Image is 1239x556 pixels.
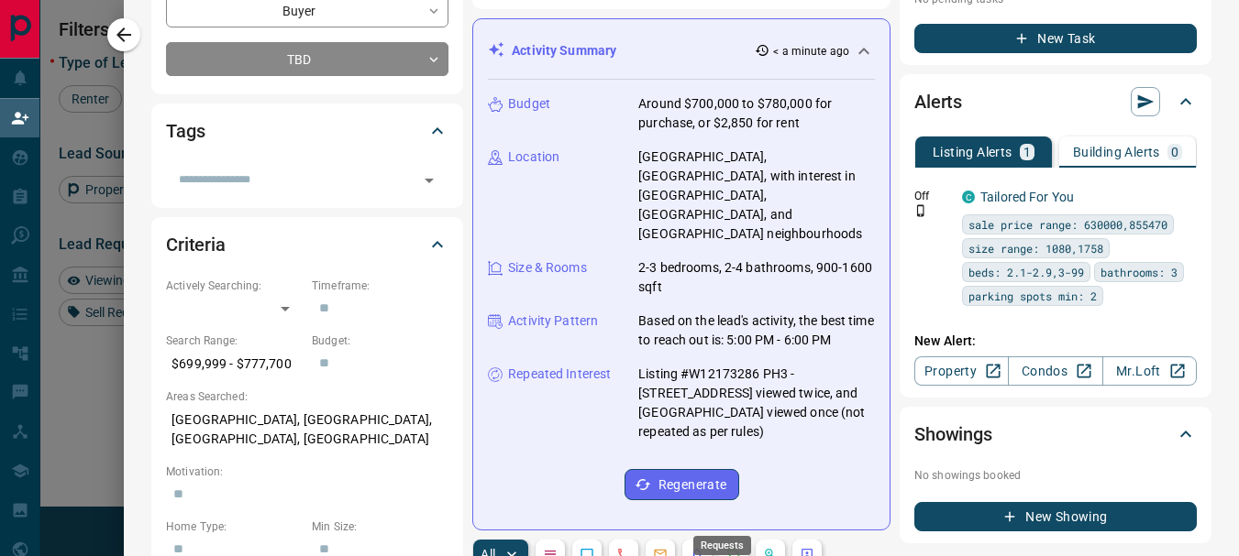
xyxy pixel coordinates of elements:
div: Activity Summary< a minute ago [488,34,875,68]
div: Alerts [914,80,1197,124]
p: Size & Rooms [508,258,587,278]
p: Budget [508,94,550,114]
span: beds: 2.1-2.9,3-99 [968,263,1084,281]
span: size range: 1080,1758 [968,239,1103,257]
p: Activity Pattern [508,311,598,331]
p: Home Type: [166,518,303,535]
p: Actively Searching: [166,278,303,294]
p: Around $700,000 to $780,000 for purchase, or $2,850 for rent [638,94,875,133]
p: Activity Summary [512,41,616,60]
p: No showings booked [914,467,1197,484]
span: sale price range: 630000,855470 [968,215,1167,234]
p: Off [914,188,951,204]
p: Motivation: [166,463,448,480]
p: [GEOGRAPHIC_DATA], [GEOGRAPHIC_DATA], with interest in [GEOGRAPHIC_DATA], [GEOGRAPHIC_DATA], and ... [638,147,875,244]
h2: Criteria [166,230,226,259]
span: bathrooms: 3 [1101,263,1178,281]
button: Regenerate [625,469,739,500]
button: New Showing [914,502,1197,531]
p: Areas Searched: [166,388,448,405]
a: Mr.Loft [1102,356,1197,386]
a: Tailored For You [980,190,1074,204]
a: Property [914,356,1009,386]
p: Repeated Interest [508,365,611,384]
p: Search Range: [166,333,303,349]
p: 2-3 bedrooms, 2-4 bathrooms, 900-1600 sqft [638,258,875,297]
p: Budget: [312,333,448,349]
div: Showings [914,412,1197,456]
div: condos.ca [962,191,975,203]
p: Listing Alerts [933,146,1012,158]
p: < a minute ago [773,43,849,60]
svg: Push Notification Only [914,204,927,217]
p: New Alert: [914,332,1197,351]
p: Location [508,147,559,167]
div: Criteria [166,223,448,267]
p: Building Alerts [1073,146,1160,158]
p: 1 [1023,146,1031,158]
div: TBD [166,42,448,76]
h2: Alerts [914,87,962,116]
h2: Showings [914,420,992,449]
p: Min Size: [312,518,448,535]
h2: Tags [166,116,205,146]
div: Tags [166,109,448,153]
p: [GEOGRAPHIC_DATA], [GEOGRAPHIC_DATA], [GEOGRAPHIC_DATA], [GEOGRAPHIC_DATA] [166,405,448,454]
button: New Task [914,24,1197,53]
a: Condos [1008,356,1102,386]
p: Listing #W12173286 PH3 - [STREET_ADDRESS] viewed twice, and [GEOGRAPHIC_DATA] viewed once (not re... [638,365,875,442]
p: Based on the lead's activity, the best time to reach out is: 5:00 PM - 6:00 PM [638,311,875,350]
button: Open [416,168,442,193]
p: 0 [1171,146,1178,158]
p: $699,999 - $777,700 [166,349,303,379]
div: Requests [693,536,751,555]
p: Timeframe: [312,278,448,294]
span: parking spots min: 2 [968,287,1097,305]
